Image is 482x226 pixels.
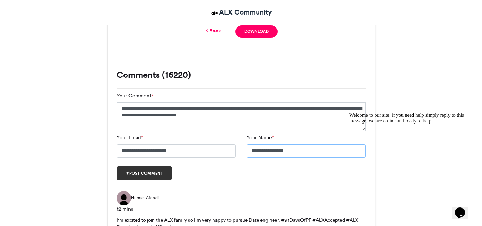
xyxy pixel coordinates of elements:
[346,110,475,194] iframe: chat widget
[210,7,272,17] a: ALX Community
[247,134,274,141] label: Your Name
[235,25,277,38] a: Download
[210,9,219,17] img: ALX Community
[3,3,131,14] div: Welcome to our site, if you need help simply reply to this message, we are online and ready to help.
[117,166,172,180] button: Post comment
[117,205,366,213] div: 12 mins
[117,191,131,205] img: Numan
[117,134,143,141] label: Your Email
[131,195,159,201] span: Numan Afendi
[117,92,153,100] label: Your Comment
[3,3,118,14] span: Welcome to our site, if you need help simply reply to this message, we are online and ready to help.
[452,197,475,219] iframe: chat widget
[204,27,221,35] a: Back
[117,71,366,79] h3: Comments (16220)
